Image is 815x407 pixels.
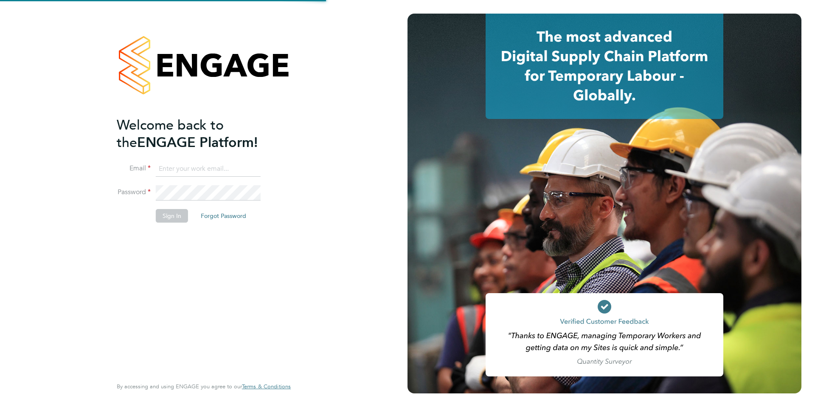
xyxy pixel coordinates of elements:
label: Email [117,164,151,173]
span: Welcome back to the [117,117,224,151]
input: Enter your work email... [156,161,261,177]
button: Sign In [156,209,188,223]
h2: ENGAGE Platform! [117,116,282,151]
button: Forgot Password [194,209,253,223]
a: Terms & Conditions [242,383,291,390]
span: By accessing and using ENGAGE you agree to our [117,383,291,390]
span: Terms & Conditions [242,383,291,390]
label: Password [117,188,151,197]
